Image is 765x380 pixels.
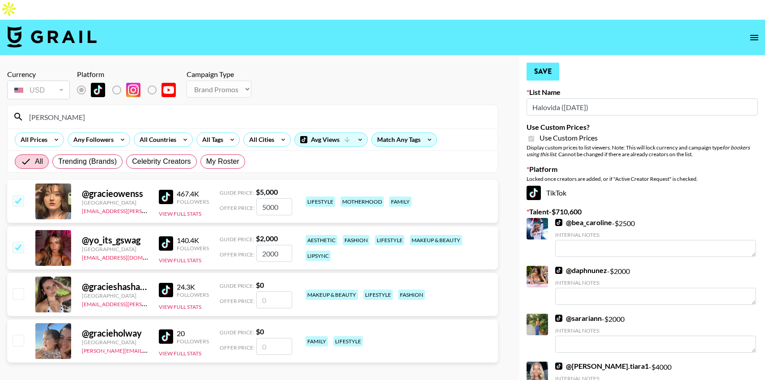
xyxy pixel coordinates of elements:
div: lifestyle [306,196,335,207]
div: Internal Notes: [555,279,756,286]
img: Grail Talent [7,26,97,47]
span: Celebrity Creators [132,156,191,167]
div: Followers [177,198,209,205]
input: 2,000 [256,245,292,262]
div: lifestyle [333,336,363,346]
div: aesthetic [306,235,337,245]
div: motherhood [340,196,384,207]
span: Guide Price: [220,189,254,196]
button: View Full Stats [159,257,201,264]
span: Guide Price: [220,236,254,243]
div: lipsync [306,251,331,261]
span: Offer Price: [220,298,255,304]
div: makeup & beauty [410,235,462,245]
span: Trending (Brands) [58,156,117,167]
div: [GEOGRAPHIC_DATA] [82,292,148,299]
div: [GEOGRAPHIC_DATA] [82,199,148,206]
a: [PERSON_NAME][EMAIL_ADDRESS][DOMAIN_NAME] [82,346,214,354]
div: Currency is locked to USD [7,79,70,101]
div: USD [9,82,68,98]
em: for bookers using this list [527,144,750,158]
div: All Cities [244,133,276,146]
div: - $ 2500 [555,218,756,257]
div: Followers [177,291,209,298]
a: @[PERSON_NAME].tiara1 [555,362,649,371]
div: Avg Views [295,133,367,146]
div: All Prices [15,133,49,146]
button: View Full Stats [159,303,201,310]
div: [GEOGRAPHIC_DATA] [82,339,148,346]
div: family [306,336,328,346]
label: Talent - $ 710,600 [527,207,758,216]
img: TikTok [91,83,105,97]
input: 0 [256,338,292,355]
div: lifestyle [363,290,393,300]
div: TikTok [527,186,758,200]
strong: $ 0 [256,281,264,289]
div: @ yo_its_gswag [82,235,148,246]
a: @sarariann [555,314,602,323]
div: Match Any Tags [372,133,437,146]
input: 5,000 [256,198,292,215]
a: @bea_caroline [555,218,612,227]
div: 140.4K [177,236,209,245]
button: open drawer [745,29,763,47]
div: List locked to TikTok. [77,81,183,99]
div: Platform [77,70,183,79]
div: Any Followers [68,133,115,146]
button: Save [527,63,559,81]
div: Campaign Type [187,70,251,79]
div: Display custom prices to list viewers. Note: This will lock currency and campaign type . Cannot b... [527,144,758,158]
img: TikTok [555,267,562,274]
strong: $ 2,000 [256,234,278,243]
div: lifestyle [375,235,404,245]
span: Guide Price: [220,282,254,289]
label: Platform [527,165,758,174]
div: family [389,196,412,207]
strong: $ 0 [256,327,264,336]
a: [EMAIL_ADDRESS][PERSON_NAME][DOMAIN_NAME] [82,206,214,214]
img: TikTok [159,329,173,344]
span: My Roster [206,156,239,167]
div: @ gracieowenss [82,188,148,199]
span: All [35,156,43,167]
img: TikTok [555,219,562,226]
img: TikTok [159,190,173,204]
div: - $ 2000 [555,314,756,353]
img: TikTok [159,236,173,251]
a: [EMAIL_ADDRESS][PERSON_NAME][DOMAIN_NAME] [82,299,214,307]
div: Currency [7,70,70,79]
strong: $ 5,000 [256,188,278,196]
div: makeup & beauty [306,290,358,300]
div: fashion [343,235,370,245]
span: Guide Price: [220,329,254,336]
div: Internal Notes: [555,327,756,334]
div: @ gracieholway [82,328,148,339]
span: Offer Price: [220,251,255,258]
a: [EMAIL_ADDRESS][DOMAIN_NAME] [82,252,172,261]
div: Followers [177,338,209,345]
img: TikTok [527,186,541,200]
img: TikTok [159,283,173,297]
div: fashion [398,290,425,300]
div: [GEOGRAPHIC_DATA] [82,246,148,252]
a: @daphnunez [555,266,607,275]
img: Instagram [126,83,140,97]
button: View Full Stats [159,350,201,357]
div: Internal Notes: [555,231,756,238]
button: View Full Stats [159,210,201,217]
div: Locked once creators are added, or if "Active Creator Request" is checked. [527,175,758,182]
span: Use Custom Prices [540,133,598,142]
label: List Name [527,88,758,97]
div: All Tags [197,133,225,146]
div: All Countries [134,133,178,146]
img: YouTube [161,83,176,97]
input: 0 [256,291,292,308]
div: Followers [177,245,209,252]
div: 20 [177,329,209,338]
img: TikTok [555,315,562,322]
div: 24.3K [177,282,209,291]
div: @ gracieshashack [82,281,148,292]
label: Use Custom Prices? [527,123,758,132]
span: Offer Price: [220,344,255,351]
